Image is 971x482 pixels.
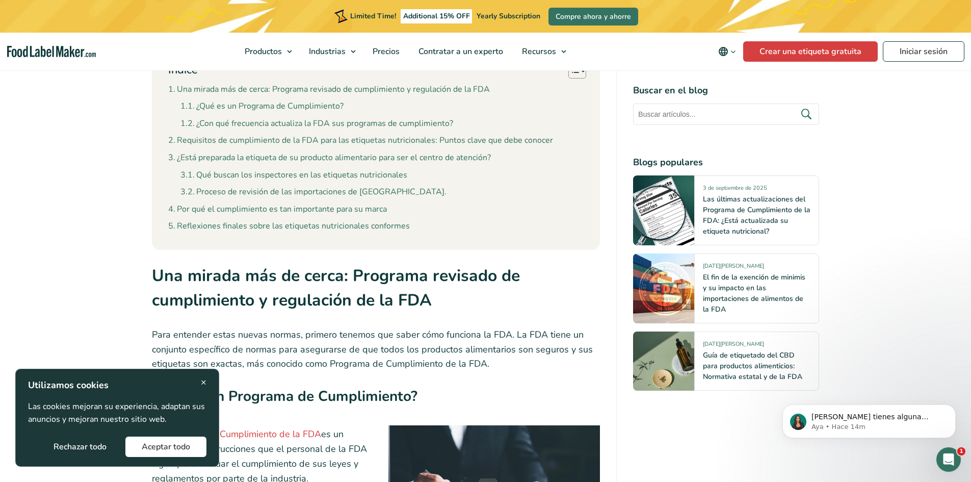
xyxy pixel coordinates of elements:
h4: Buscar en el blog [633,84,819,97]
a: Programa de Cumplimiento de la FDA [164,428,321,440]
span: Industrias [306,46,347,57]
span: Contratar a un experto [415,46,504,57]
a: Precios [363,33,407,70]
a: ¿Con qué frecuencia actualiza la FDA sus programas de cumplimiento? [180,117,453,131]
a: Iniciar sesión [883,41,964,62]
a: Qué buscan los inspectores en las etiquetas nutricionales [180,169,407,182]
span: Precios [370,46,401,57]
a: Requisitos de cumplimiento de la FDA para las etiquetas nutricionales: Puntos clave que debe conocer [168,134,553,147]
a: Por qué el cumplimiento es tan importante para su marca [168,203,387,216]
span: Limited Time! [350,11,396,21]
button: Aceptar todo [125,437,206,457]
span: Additional 15% OFF [401,9,473,23]
a: Industrias [300,33,361,70]
span: Recursos [519,46,557,57]
span: Productos [242,46,283,57]
button: Rechazar todo [37,437,123,457]
iframe: Intercom live chat [936,447,961,472]
span: [DATE][PERSON_NAME] [703,340,764,352]
a: Reflexiones finales sobre las etiquetas nutricionales conformes [168,220,410,233]
strong: Utilizamos cookies [28,379,109,391]
a: ¿Qué es un Programa de Cumplimiento? [180,100,344,113]
a: Productos [235,33,297,70]
h3: ¿Qué es un Programa de Cumplimiento? [152,386,600,413]
a: Recursos [513,33,571,70]
h4: Blogs populares [633,156,819,169]
span: 1 [957,447,965,455]
input: Buscar artículos... [633,104,819,125]
h2: Una mirada más de cerca: Programa revisado de cumplimiento y regulación de la FDA [152,264,600,319]
a: Food Label Maker homepage [7,46,96,58]
button: Change language [711,41,743,62]
a: Contratar a un experto [409,33,510,70]
a: ¿Está preparada la etiqueta de su producto alimentario para ser el centro de atención? [168,151,491,165]
span: [DATE][PERSON_NAME] [703,262,764,274]
a: Compre ahora y ahorre [548,8,638,26]
a: Proceso de revisión de las importaciones de [GEOGRAPHIC_DATA]. [180,186,447,199]
a: Las últimas actualizaciones del Programa de Cumplimiento de la FDA: ¿Está actualizada su etiqueta... [703,194,810,236]
p: Las cookies mejoran su experiencia, adaptan sus anuncios y mejoran nuestro sitio web. [28,400,206,426]
a: Una mirada más de cerca: Programa revisado de cumplimiento y regulación de la FDA [168,83,490,96]
p: Para entender estas nuevas normas, primero tenemos que saber cómo funciona la FDA. La FDA tiene u... [152,327,600,371]
a: Crear una etiqueta gratuita [743,41,878,62]
a: Guía de etiquetado del CBD para productos alimenticios: Normativa estatal y de la FDA [703,350,802,382]
a: El fin de la exención de minimis y su impacto en las importaciones de alimentos de la FDA [703,272,805,314]
iframe: Intercom notifications mensaje [767,383,971,454]
span: Yearly Subscription [477,11,540,21]
span: × [201,375,206,389]
span: 3 de septiembre de 2025 [703,184,767,196]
